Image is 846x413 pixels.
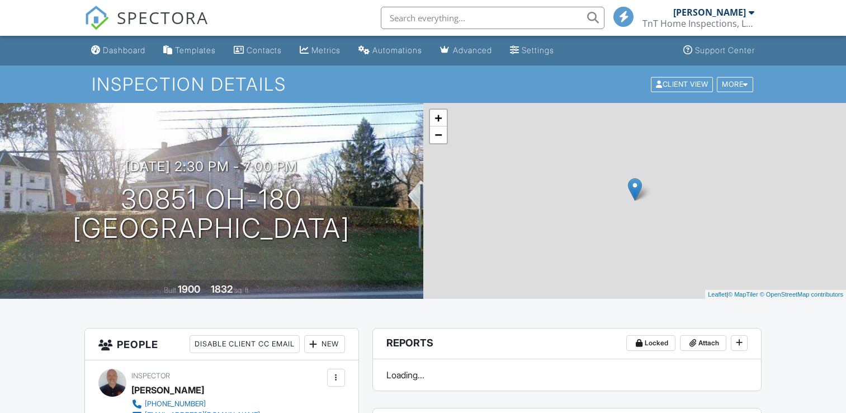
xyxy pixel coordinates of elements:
[159,40,220,61] a: Templates
[145,400,206,409] div: [PHONE_NUMBER]
[381,7,604,29] input: Search everything...
[708,291,726,298] a: Leaflet
[505,40,559,61] a: Settings
[695,45,755,55] div: Support Center
[522,45,554,55] div: Settings
[430,126,447,143] a: Zoom out
[354,40,427,61] a: Automations (Basic)
[679,40,759,61] a: Support Center
[673,7,746,18] div: [PERSON_NAME]
[760,291,843,298] a: © OpenStreetMap contributors
[73,185,350,244] h1: 30851 OH-180 [GEOGRAPHIC_DATA]
[650,79,716,88] a: Client View
[103,45,145,55] div: Dashboard
[642,18,754,29] div: TnT Home Inspections, LLC
[131,382,204,398] div: [PERSON_NAME]
[211,283,233,295] div: 1832
[84,6,109,30] img: The Best Home Inspection Software - Spectora
[247,45,282,55] div: Contacts
[131,398,260,410] a: [PHONE_NUMBER]
[125,159,297,174] h3: [DATE] 2:30 pm - 7:00 pm
[717,77,753,92] div: More
[175,45,216,55] div: Templates
[430,110,447,126] a: Zoom in
[92,74,754,94] h1: Inspection Details
[85,328,358,360] h3: People
[304,335,345,353] div: New
[84,15,209,39] a: SPECTORA
[131,372,170,380] span: Inspector
[705,290,846,299] div: |
[295,40,345,61] a: Metrics
[728,291,758,298] a: © MapTiler
[453,45,492,55] div: Advanced
[229,40,286,61] a: Contacts
[190,335,300,353] div: Disable Client CC Email
[164,286,176,294] span: Built
[651,77,713,92] div: Client View
[117,6,209,29] span: SPECTORA
[436,40,497,61] a: Advanced
[234,286,250,294] span: sq. ft.
[311,45,341,55] div: Metrics
[372,45,422,55] div: Automations
[87,40,150,61] a: Dashboard
[178,283,200,295] div: 1900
